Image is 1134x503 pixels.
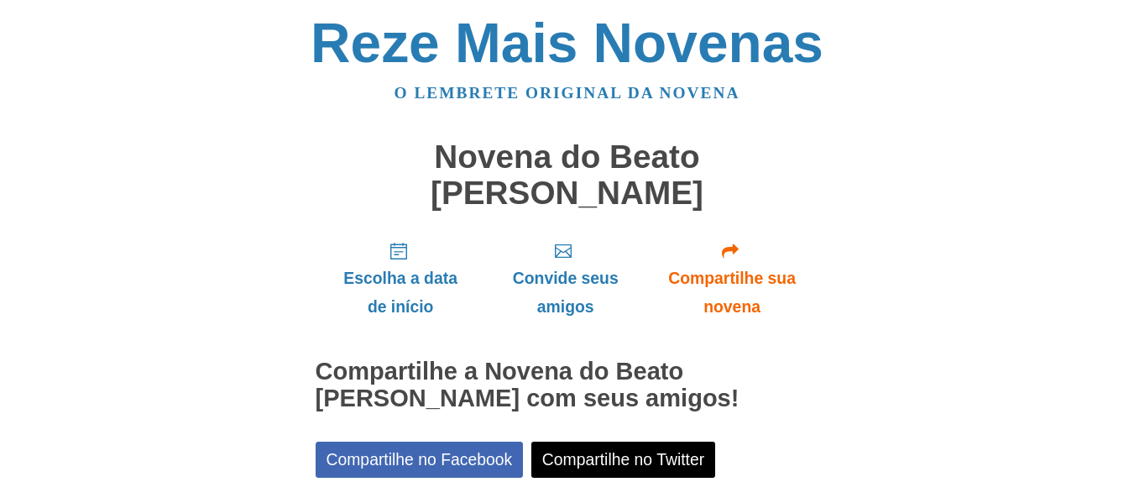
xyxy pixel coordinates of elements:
[316,358,739,411] font: Compartilhe a Novena do Beato [PERSON_NAME] com seus amigos!
[395,84,740,102] a: O lembrete original da novena
[513,269,619,316] font: Convide seus amigos
[327,451,513,469] font: Compartilhe no Facebook
[316,442,524,477] a: Compartilhe no Facebook
[486,228,645,330] a: Convide seus amigos
[431,139,703,211] font: Novena do Beato [PERSON_NAME]
[316,228,486,330] a: Escolha a data de início
[542,451,704,469] font: Compartilhe no Twitter
[668,269,796,316] font: Compartilhe sua novena
[343,269,457,316] font: Escolha a data de início
[531,442,715,477] a: Compartilhe no Twitter
[311,12,823,74] a: Reze Mais Novenas
[645,228,819,330] a: Compartilhe sua novena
